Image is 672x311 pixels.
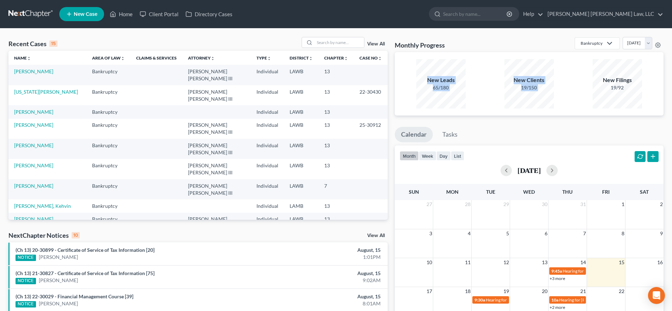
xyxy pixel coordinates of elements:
[264,300,381,307] div: 8:01AM
[251,213,284,233] td: Individual
[486,189,495,195] span: Tue
[264,277,381,284] div: 9:02AM
[86,65,131,85] td: Bankruptcy
[467,229,471,238] span: 4
[251,119,284,139] td: Individual
[16,255,36,261] div: NOTICE
[86,213,131,233] td: Bankruptcy
[92,55,125,61] a: Area of Lawunfold_more
[86,119,131,139] td: Bankruptcy
[8,231,80,240] div: NextChapter Notices
[251,139,284,159] td: Individual
[416,76,466,84] div: New Leads
[309,56,313,61] i: unfold_more
[378,56,382,61] i: unfold_more
[284,213,319,233] td: LAWB
[426,287,433,296] span: 17
[182,159,251,179] td: [PERSON_NAME] [PERSON_NAME] III
[504,76,554,84] div: New Clients
[486,297,602,303] span: Hearing for [US_STATE] Safety Association of Timbermen - Self I
[593,84,642,91] div: 19/92
[182,8,236,20] a: Directory Cases
[618,287,625,296] span: 22
[319,179,354,199] td: 7
[520,8,543,20] a: Help
[182,65,251,85] td: [PERSON_NAME] [PERSON_NAME] III
[436,127,464,142] a: Tasks
[251,105,284,118] td: Individual
[264,247,381,254] div: August, 15
[656,258,664,267] span: 16
[621,200,625,209] span: 1
[640,189,649,195] span: Sat
[188,55,215,61] a: Attorneyunfold_more
[359,55,382,61] a: Case Nounfold_more
[367,233,385,238] a: View All
[39,300,78,307] a: [PERSON_NAME]
[284,139,319,159] td: LAWB
[541,258,548,267] span: 13
[16,278,36,284] div: NOTICE
[251,179,284,199] td: Individual
[367,42,385,46] a: View All
[503,258,510,267] span: 12
[517,167,541,174] h2: [DATE]
[86,159,131,179] td: Bankruptcy
[131,51,182,65] th: Claims & Services
[284,119,319,139] td: LAWB
[14,55,31,61] a: Nameunfold_more
[284,179,319,199] td: LAWB
[284,199,319,212] td: LAMB
[395,127,433,142] a: Calendar
[284,85,319,105] td: LAWB
[284,159,319,179] td: LAWB
[344,56,348,61] i: unfold_more
[284,105,319,118] td: LAWB
[562,189,573,195] span: Thu
[582,229,587,238] span: 7
[319,105,354,118] td: 13
[319,139,354,159] td: 13
[451,151,464,161] button: list
[659,200,664,209] span: 2
[559,297,652,303] span: Hearing for [PERSON_NAME] & [PERSON_NAME]
[621,229,625,238] span: 8
[14,183,53,189] a: [PERSON_NAME]
[429,229,433,238] span: 3
[14,203,71,209] a: [PERSON_NAME], Kehvin
[16,270,155,276] a: (Ch 13) 21-30827 - Certificate of Service of Tax Information [75]
[426,200,433,209] span: 27
[86,105,131,118] td: Bankruptcy
[182,179,251,199] td: [PERSON_NAME] [PERSON_NAME] III
[523,189,535,195] span: Wed
[14,68,53,74] a: [PERSON_NAME]
[659,229,664,238] span: 9
[648,287,665,304] div: Open Intercom Messenger
[551,297,558,303] span: 10a
[602,189,610,195] span: Fri
[182,213,251,233] td: [PERSON_NAME] [PERSON_NAME] III
[474,297,485,303] span: 9:30a
[136,8,182,20] a: Client Portal
[14,162,53,168] a: [PERSON_NAME]
[319,199,354,212] td: 13
[182,85,251,105] td: [PERSON_NAME] [PERSON_NAME] III
[354,85,388,105] td: 22-30430
[443,7,508,20] input: Search by name...
[27,56,31,61] i: unfold_more
[618,258,625,267] span: 15
[395,41,445,49] h3: Monthly Progress
[14,142,53,148] a: [PERSON_NAME]
[409,189,419,195] span: Sun
[580,287,587,296] span: 21
[86,139,131,159] td: Bankruptcy
[551,268,562,274] span: 9:45a
[106,8,136,20] a: Home
[39,277,78,284] a: [PERSON_NAME]
[14,216,53,222] a: [PERSON_NAME]
[182,139,251,159] td: [PERSON_NAME] [PERSON_NAME] III
[284,65,319,85] td: LAWB
[550,276,565,281] a: +3 more
[8,39,57,48] div: Recent Cases
[503,200,510,209] span: 29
